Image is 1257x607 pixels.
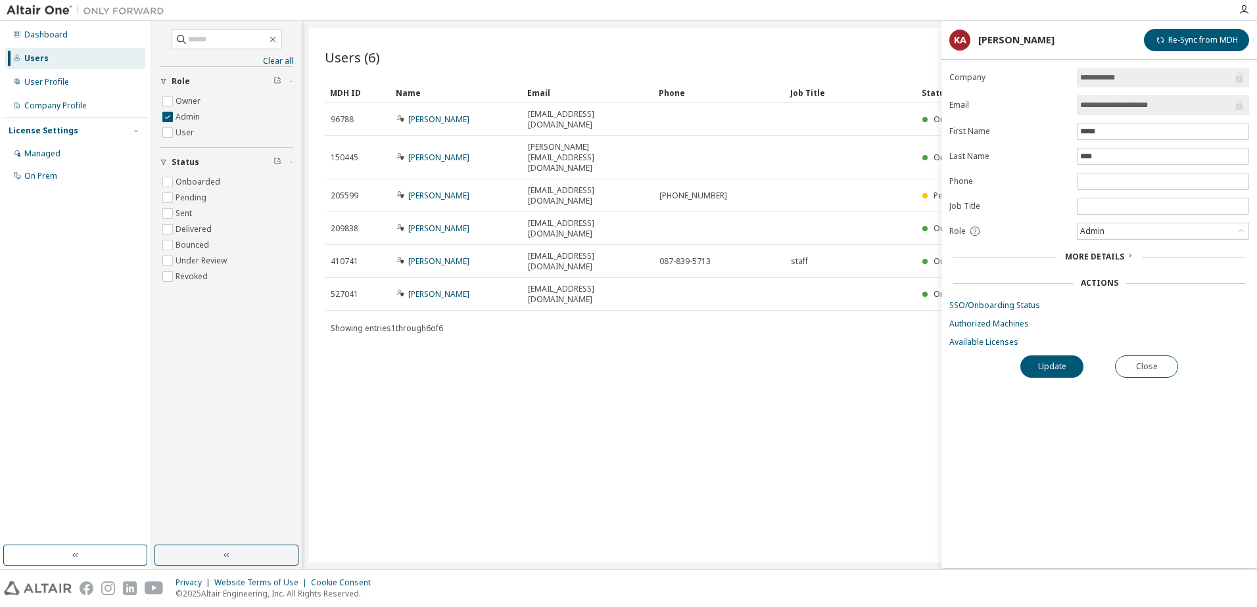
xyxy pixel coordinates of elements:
[172,76,190,87] span: Role
[408,288,469,300] a: [PERSON_NAME]
[214,577,311,588] div: Website Terms of Use
[408,152,469,163] a: [PERSON_NAME]
[528,185,648,206] span: [EMAIL_ADDRESS][DOMAIN_NAME]
[311,577,379,588] div: Cookie Consent
[922,82,1166,103] div: Status
[659,256,711,267] span: 087-839-5713
[949,126,1069,137] label: First Name
[1081,278,1118,288] div: Actions
[949,30,970,51] div: KA
[273,76,281,87] span: Clear filter
[160,56,293,66] a: Clear all
[528,251,648,272] span: [EMAIL_ADDRESS][DOMAIN_NAME]
[790,82,911,103] div: Job Title
[791,256,808,267] span: staff
[80,581,93,595] img: facebook.svg
[949,100,1069,110] label: Email
[176,237,212,253] label: Bounced
[949,151,1069,162] label: Last Name
[934,190,964,201] span: Pending
[101,581,115,595] img: instagram.svg
[7,4,171,17] img: Altair One
[176,221,214,237] label: Delivered
[123,581,137,595] img: linkedin.svg
[176,109,202,125] label: Admin
[160,67,293,96] button: Role
[176,577,214,588] div: Privacy
[24,101,87,111] div: Company Profile
[331,289,358,300] span: 527041
[273,157,281,168] span: Clear filter
[24,53,49,64] div: Users
[176,588,379,599] p: © 2025 Altair Engineering, Inc. All Rights Reserved.
[528,284,648,305] span: [EMAIL_ADDRESS][DOMAIN_NAME]
[528,109,648,130] span: [EMAIL_ADDRESS][DOMAIN_NAME]
[934,223,978,234] span: Onboarded
[934,256,978,267] span: Onboarded
[1144,29,1249,51] button: Re-Sync from MDH
[949,176,1069,187] label: Phone
[408,190,469,201] a: [PERSON_NAME]
[325,48,380,66] span: Users (6)
[949,72,1069,83] label: Company
[659,191,727,201] span: [PHONE_NUMBER]
[24,77,69,87] div: User Profile
[528,142,648,173] span: [PERSON_NAME][EMAIL_ADDRESS][DOMAIN_NAME]
[176,174,223,190] label: Onboarded
[176,93,203,109] label: Owner
[176,269,210,284] label: Revoked
[9,125,78,136] div: License Settings
[331,223,358,234] span: 209838
[949,226,966,236] span: Role
[330,82,385,103] div: MDH ID
[949,337,1249,348] a: Available Licenses
[331,152,358,163] span: 150445
[4,581,72,595] img: altair_logo.svg
[176,206,195,221] label: Sent
[24,148,60,159] div: Managed
[396,82,517,103] div: Name
[331,323,443,334] span: Showing entries 1 through 6 of 6
[145,581,164,595] img: youtube.svg
[1078,223,1248,239] div: Admin
[527,82,648,103] div: Email
[978,35,1055,45] div: [PERSON_NAME]
[528,218,648,239] span: [EMAIL_ADDRESS][DOMAIN_NAME]
[331,256,358,267] span: 410741
[408,256,469,267] a: [PERSON_NAME]
[408,114,469,125] a: [PERSON_NAME]
[1020,355,1083,378] button: Update
[176,125,197,141] label: User
[331,114,354,125] span: 96788
[949,319,1249,329] a: Authorized Machines
[949,201,1069,212] label: Job Title
[949,300,1249,311] a: SSO/Onboarding Status
[1115,355,1178,378] button: Close
[934,152,978,163] span: Onboarded
[934,114,978,125] span: Onboarded
[176,190,209,206] label: Pending
[1065,251,1124,262] span: More Details
[408,223,469,234] a: [PERSON_NAME]
[659,82,780,103] div: Phone
[160,148,293,177] button: Status
[176,253,229,269] label: Under Review
[331,191,358,201] span: 205599
[934,288,978,300] span: Onboarded
[24,171,57,181] div: On Prem
[172,157,199,168] span: Status
[24,30,68,40] div: Dashboard
[1078,224,1106,238] div: Admin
